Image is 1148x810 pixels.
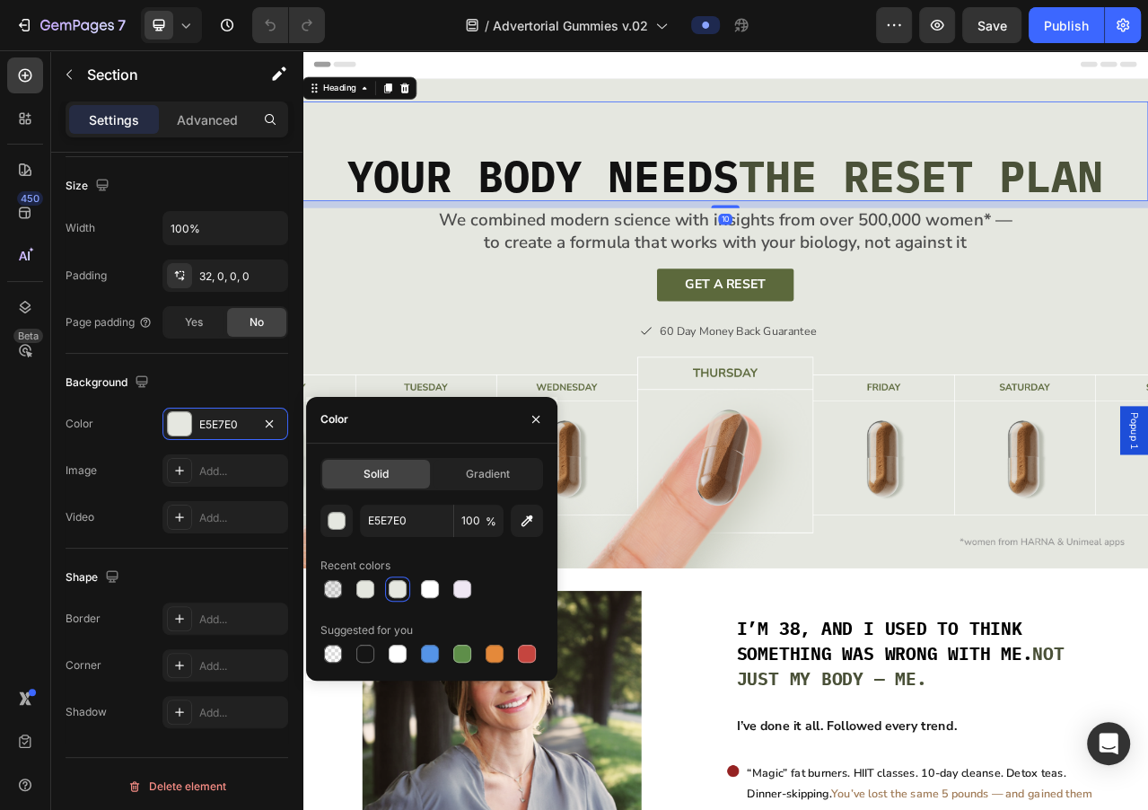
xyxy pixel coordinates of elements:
[66,704,107,720] div: Shadow
[66,371,153,395] div: Background
[199,705,284,721] div: Add...
[66,566,123,590] div: Shape
[1044,16,1089,35] div: Publish
[977,18,1007,33] span: Save
[66,772,288,801] button: Delete element
[487,287,590,309] strong: GET A RESET
[66,314,153,330] div: Page padding
[962,7,1021,43] button: Save
[173,201,904,230] span: We combined modern science with insights from over 500,000 women* —
[320,558,390,574] div: Recent colors
[87,64,234,85] p: Section
[486,514,496,530] span: %
[66,462,97,479] div: Image
[364,466,389,482] span: Solid
[57,123,556,196] span: Your Body Needs
[66,174,113,198] div: Size
[127,776,226,797] div: Delete element
[1050,461,1068,508] span: Popup 1
[66,416,93,432] div: Color
[13,329,43,343] div: Beta
[66,611,101,627] div: Border
[199,269,284,285] div: 32, 0, 0, 0
[66,657,101,674] div: Corner
[89,110,139,129] p: Settings
[252,7,325,43] div: Undo/Redo
[118,14,126,36] p: 7
[493,16,648,35] span: Advertorial Gummies v.02
[185,314,203,330] span: Yes
[163,212,287,244] input: Auto
[1029,7,1104,43] button: Publish
[17,191,43,206] div: 450
[320,411,348,427] div: Color
[66,220,95,236] div: Width
[66,509,94,525] div: Video
[22,40,72,57] div: Heading
[250,314,264,330] span: No
[7,7,134,43] button: 7
[451,278,626,320] a: GET A RESET
[199,463,284,480] div: Add...
[177,110,238,129] p: Advanced
[530,208,548,223] div: 10
[199,658,284,674] div: Add...
[199,612,284,628] div: Add...
[556,123,1021,196] span: The Reset Plan
[232,230,846,259] span: to create a formula that works with your biology, not against it
[553,721,930,783] span: I’m 38, and I used to think something was wrong with me.
[455,346,1075,372] p: 60 Day Money Back Guarantee
[485,16,489,35] span: /
[1087,722,1130,765] div: Open Intercom Messenger
[66,268,107,284] div: Padding
[199,510,284,526] div: Add...
[320,622,413,638] div: Suggested for you
[199,417,251,433] div: E5E7E0
[465,466,509,482] span: Gradient
[302,50,1148,810] iframe: Design area
[360,505,453,537] input: Eg: FFFFFF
